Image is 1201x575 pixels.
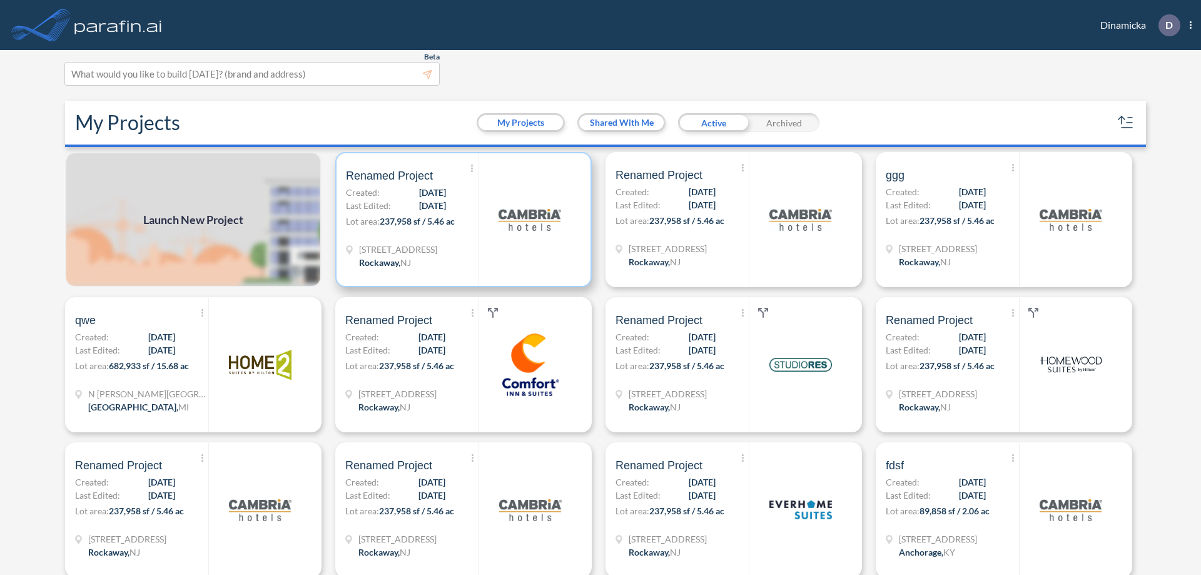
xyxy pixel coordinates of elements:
[886,313,973,328] span: Renamed Project
[75,343,120,357] span: Last Edited:
[899,257,940,267] span: Rockaway ,
[899,400,951,414] div: Rockaway, NJ
[72,13,165,38] img: logo
[886,168,905,183] span: ggg
[940,402,951,412] span: NJ
[109,506,184,516] span: 237,958 sf / 5.46 ac
[129,547,140,557] span: NJ
[886,489,931,502] span: Last Edited:
[616,476,649,489] span: Created:
[616,330,649,343] span: Created:
[920,506,990,516] span: 89,858 sf / 2.06 ac
[616,489,661,502] span: Last Edited:
[109,360,189,371] span: 682,933 sf / 15.68 ac
[649,360,724,371] span: 237,958 sf / 5.46 ac
[359,256,411,269] div: Rockaway, NJ
[769,333,832,396] img: logo
[75,330,109,343] span: Created:
[616,360,649,371] span: Lot area:
[380,216,455,226] span: 237,958 sf / 5.46 ac
[616,313,702,328] span: Renamed Project
[345,489,390,502] span: Last Edited:
[1040,333,1102,396] img: logo
[88,400,189,414] div: Grand Rapids, MI
[75,458,162,473] span: Renamed Project
[629,402,670,412] span: Rockaway ,
[899,532,977,546] span: 1899 Evergreen Rd
[148,330,175,343] span: [DATE]
[346,186,380,199] span: Created:
[479,115,563,130] button: My Projects
[689,476,716,489] span: [DATE]
[670,547,681,557] span: NJ
[959,343,986,357] span: [DATE]
[424,52,440,62] span: Beta
[670,257,681,267] span: NJ
[629,532,707,546] span: 321 Mt Hope Ave
[899,402,940,412] span: Rockaway ,
[358,532,437,546] span: 321 Mt Hope Ave
[346,168,433,183] span: Renamed Project
[899,547,943,557] span: Anchorage ,
[678,113,749,132] div: Active
[959,489,986,502] span: [DATE]
[65,152,322,287] img: add
[1040,479,1102,541] img: logo
[943,547,955,557] span: KY
[1165,19,1173,31] p: D
[579,115,664,130] button: Shared With Me
[345,476,379,489] span: Created:
[418,476,445,489] span: [DATE]
[959,476,986,489] span: [DATE]
[379,506,454,516] span: 237,958 sf / 5.46 ac
[959,198,986,211] span: [DATE]
[178,402,189,412] span: MI
[418,489,445,502] span: [DATE]
[689,343,716,357] span: [DATE]
[345,343,390,357] span: Last Edited:
[379,360,454,371] span: 237,958 sf / 5.46 ac
[616,185,649,198] span: Created:
[358,402,400,412] span: Rockaway ,
[940,257,951,267] span: NJ
[899,242,977,255] span: 321 Mt Hope Ave
[358,546,410,559] div: Rockaway, NJ
[886,360,920,371] span: Lot area:
[629,546,681,559] div: Rockaway, NJ
[400,257,411,268] span: NJ
[886,343,931,357] span: Last Edited:
[345,313,432,328] span: Renamed Project
[616,343,661,357] span: Last Edited:
[749,113,819,132] div: Archived
[418,343,445,357] span: [DATE]
[359,257,400,268] span: Rockaway ,
[689,489,716,502] span: [DATE]
[148,476,175,489] span: [DATE]
[88,402,178,412] span: [GEOGRAPHIC_DATA] ,
[959,330,986,343] span: [DATE]
[400,402,410,412] span: NJ
[1082,14,1192,36] div: Dinamicka
[616,198,661,211] span: Last Edited:
[1116,113,1136,133] button: sort
[143,211,243,228] span: Launch New Project
[148,489,175,502] span: [DATE]
[346,199,391,212] span: Last Edited:
[1040,188,1102,251] img: logo
[88,532,166,546] span: 321 Mt Hope Ave
[616,458,702,473] span: Renamed Project
[689,330,716,343] span: [DATE]
[769,479,832,541] img: logo
[88,546,140,559] div: Rockaway, NJ
[75,489,120,502] span: Last Edited:
[616,506,649,516] span: Lot area:
[400,547,410,557] span: NJ
[886,476,920,489] span: Created:
[899,255,951,268] div: Rockaway, NJ
[886,330,920,343] span: Created:
[886,458,904,473] span: fdsf
[358,387,437,400] span: 321 Mt Hope Ave
[65,152,322,287] a: Launch New Project
[886,215,920,226] span: Lot area:
[148,343,175,357] span: [DATE]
